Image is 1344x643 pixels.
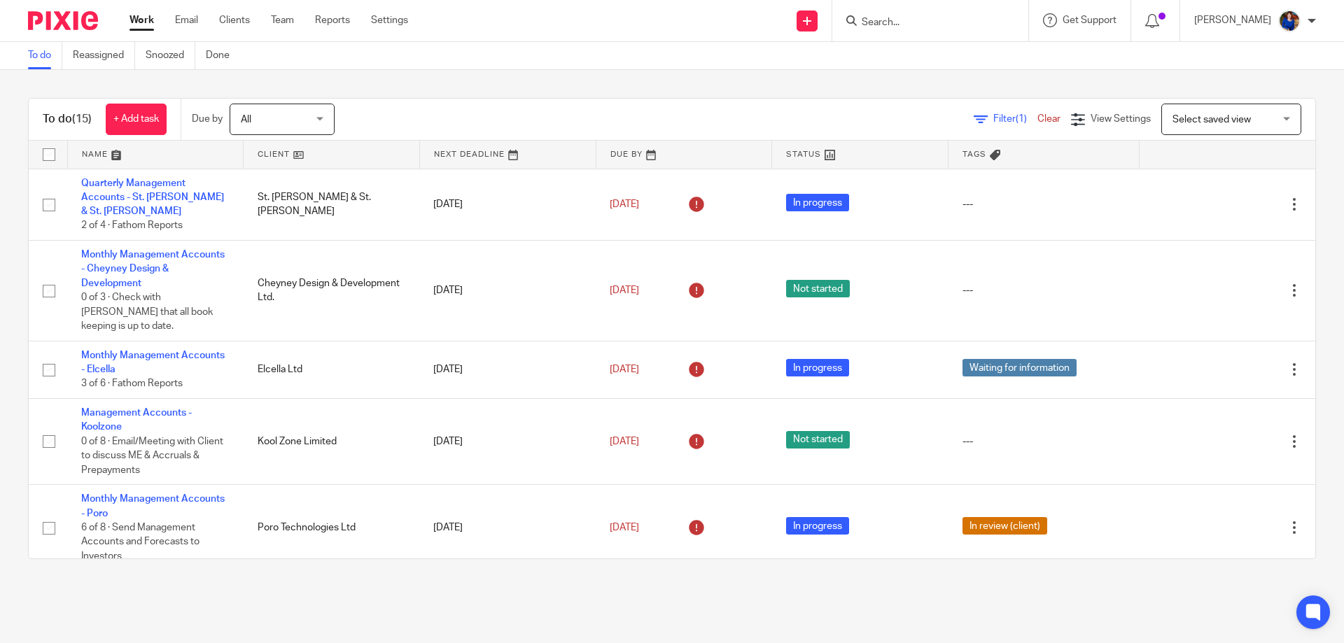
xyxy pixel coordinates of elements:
span: In progress [786,359,849,376]
td: [DATE] [419,169,596,241]
a: Clients [219,13,250,27]
span: In progress [786,517,849,535]
span: 3 of 6 · Fathom Reports [81,379,183,389]
span: Waiting for information [962,359,1077,376]
p: Due by [192,112,223,126]
a: Done [206,42,240,69]
span: All [241,115,251,125]
span: 0 of 3 · Check with [PERSON_NAME] that all book keeping is up to date. [81,292,213,331]
a: Work [129,13,154,27]
span: 6 of 8 · Send Management Accounts and Forecasts to Investors [81,523,199,561]
h1: To do [43,112,92,127]
a: + Add task [106,104,167,135]
div: --- [962,434,1126,448]
td: [DATE] [419,341,596,398]
span: [DATE] [610,437,639,446]
a: Snoozed [146,42,195,69]
img: Pixie [28,11,98,30]
span: 2 of 4 · Fathom Reports [81,221,183,231]
span: (1) [1016,114,1027,124]
span: In review (client) [962,517,1047,535]
span: [DATE] [610,365,639,374]
span: View Settings [1091,114,1151,124]
a: Management Accounts - Koolzone [81,408,192,432]
div: --- [962,283,1126,297]
td: [DATE] [419,241,596,341]
a: Email [175,13,198,27]
span: Not started [786,280,850,297]
span: [DATE] [610,523,639,532]
a: Monthly Management Accounts - Poro [81,494,225,518]
a: Team [271,13,294,27]
a: Quarterly Management Accounts - St. [PERSON_NAME] & St. [PERSON_NAME] [81,178,224,217]
a: Reports [315,13,350,27]
span: (15) [72,113,92,125]
span: [DATE] [610,199,639,209]
td: [DATE] [419,398,596,484]
td: Poro Technologies Ltd [244,485,420,571]
a: Reassigned [73,42,135,69]
span: Filter [993,114,1037,124]
a: To do [28,42,62,69]
span: Not started [786,431,850,448]
a: Monthly Management Accounts - Cheyney Design & Development [81,250,225,288]
span: 0 of 8 · Email/Meeting with Client to discuss ME & Accruals & Prepayments [81,437,223,475]
input: Search [860,17,986,29]
p: [PERSON_NAME] [1194,13,1271,27]
span: [DATE] [610,285,639,295]
a: Settings [371,13,408,27]
a: Clear [1037,114,1060,124]
td: [DATE] [419,485,596,571]
span: Tags [962,150,986,158]
div: --- [962,197,1126,211]
td: St. [PERSON_NAME] & St. [PERSON_NAME] [244,169,420,241]
td: Elcella Ltd [244,341,420,398]
a: Monthly Management Accounts - Elcella [81,351,225,374]
td: Kool Zone Limited [244,398,420,484]
span: In progress [786,194,849,211]
img: Nicole.jpeg [1278,10,1301,32]
td: Cheyney Design & Development Ltd. [244,241,420,341]
span: Select saved view [1172,115,1251,125]
span: Get Support [1063,15,1116,25]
